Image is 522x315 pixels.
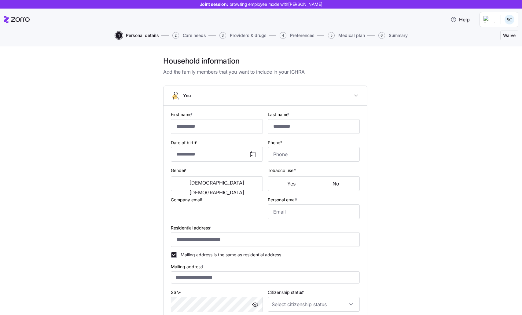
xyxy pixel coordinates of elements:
[183,33,206,38] span: Care needs
[171,196,204,203] label: Company email
[333,181,339,186] span: No
[290,33,314,38] span: Preferences
[505,15,514,24] img: bb08b16fafbb43298e9ef8a32efc49b5
[114,32,159,39] a: 1Personal details
[116,32,122,39] span: 1
[230,33,267,38] span: Providers & drugs
[163,68,367,76] span: Add the family members that you want to include in your ICHRA
[171,225,212,231] label: Residential address
[268,139,282,146] label: Phone*
[171,263,205,270] label: Mailing address
[268,167,297,174] label: Tobacco user
[172,32,179,39] span: 2
[183,93,191,99] span: You
[378,32,408,39] button: 6Summary
[164,86,367,106] button: You
[280,32,286,39] span: 4
[116,32,159,39] button: 1Personal details
[200,1,322,7] span: Joint session:
[177,252,281,258] label: Mailing address is the same as residential address
[171,111,194,118] label: First name
[287,181,296,186] span: Yes
[219,32,267,39] button: 3Providers & drugs
[171,139,198,146] label: Date of birth
[328,32,365,39] button: 5Medical plan
[328,32,335,39] span: 5
[280,32,314,39] button: 4Preferences
[268,147,360,162] input: Phone
[483,16,496,23] img: Employer logo
[268,204,360,219] input: Email
[163,56,367,66] h1: Household information
[389,33,408,38] span: Summary
[503,32,516,38] span: Waive
[189,180,244,185] span: [DEMOGRAPHIC_DATA]
[171,289,182,296] label: SSN
[189,190,244,195] span: [DEMOGRAPHIC_DATA]
[450,16,470,23] span: Help
[338,33,365,38] span: Medical plan
[230,1,322,7] span: browsing employee mode with [PERSON_NAME]
[500,31,518,40] button: Waive
[268,111,291,118] label: Last name
[126,33,159,38] span: Personal details
[378,32,385,39] span: 6
[171,167,188,174] label: Gender
[268,297,360,312] input: Select citizenship status
[219,32,226,39] span: 3
[172,32,206,39] button: 2Care needs
[268,289,305,296] label: Citizenship status
[268,196,299,203] label: Personal email
[446,13,475,26] button: Help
